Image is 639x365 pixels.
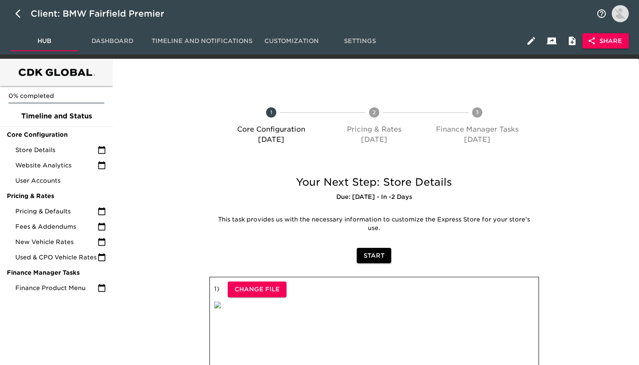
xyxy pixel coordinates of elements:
button: Change File [228,282,287,297]
p: This task provides us with the necessary information to customize the Express Store for your stor... [216,216,533,233]
span: Hub [15,36,73,46]
p: 0% completed [9,92,104,100]
text: 1 [270,109,272,115]
text: 2 [373,109,376,115]
text: 3 [476,109,479,115]
span: Change File [235,284,280,295]
span: Settings [331,36,389,46]
button: Client View [542,31,562,51]
span: Finance Manager Tasks [7,268,106,277]
p: [DATE] [429,135,525,145]
span: Timeline and Status [7,111,106,121]
p: Finance Manager Tasks [429,124,525,135]
span: User Accounts [15,176,106,185]
span: Fees & Addendums [15,222,97,231]
span: Store Details [15,146,97,154]
span: Start [364,250,384,261]
span: New Vehicle Rates [15,238,97,246]
span: Share [589,36,622,46]
span: Dashboard [83,36,141,46]
button: Edit Hub [521,31,542,51]
span: Website Analytics [15,161,97,170]
img: qkibX1zbU72zw90W6Gan%2FTemplates%2FRjS7uaFIXtg43HUzxvoG%2F3e51d9d6-1114-4229-a5bf-f5ca567b6beb.jpg [214,302,221,308]
button: Start [357,248,391,264]
span: Pricing & Rates [7,192,106,200]
div: Client: BMW Fairfield Premier [31,7,176,20]
h5: Your Next Step: Store Details [209,175,539,189]
button: notifications [591,3,612,24]
span: Core Configuration [7,130,106,139]
p: Pricing & Rates [326,124,422,135]
p: Core Configuration [223,124,319,135]
span: Used & CPO Vehicle Rates [15,253,97,262]
h6: Due: [DATE] - In -2 Days [209,193,539,202]
span: Timeline and Notifications [152,36,252,46]
span: Pricing & Defaults [15,207,97,216]
p: [DATE] [326,135,422,145]
button: Share [582,33,629,49]
span: Customization [263,36,321,46]
span: Finance Product Menu [15,284,97,292]
img: Profile [612,5,629,22]
p: [DATE] [223,135,319,145]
